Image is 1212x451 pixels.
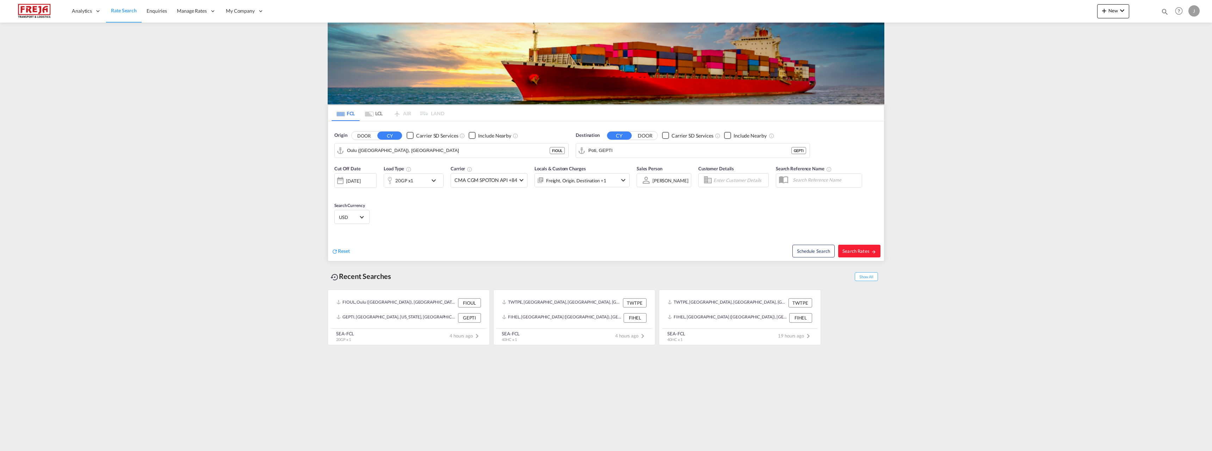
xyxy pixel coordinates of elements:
div: [PERSON_NAME] [653,178,688,183]
md-tab-item: FCL [332,105,360,121]
span: 4 hours ago [450,333,481,339]
md-pagination-wrapper: Use the left and right arrow keys to navigate between tabs [332,105,444,121]
img: LCL+%26+FCL+BACKGROUND.png [328,23,884,104]
div: FIHEL [789,313,812,322]
div: TWTPE [789,298,812,307]
div: FIOUL, Oulu (Uleaborg), Finland, Northern Europe, Europe [336,298,456,307]
div: icon-refreshReset [332,248,350,255]
div: 20GP x1 [395,176,413,185]
div: Recent Searches [328,268,394,284]
button: icon-plus 400-fgNewicon-chevron-down [1097,4,1129,18]
md-input-container: Poti, GEPTI [576,144,810,158]
div: Carrier SD Services [416,132,458,139]
md-icon: icon-chevron-right [473,332,481,340]
div: Include Nearby [478,132,511,139]
md-select: Sales Person: Jarkko Lamminpaa [652,175,689,185]
div: FIHEL, Helsinki (Helsingfors), Finland, Northern Europe, Europe [502,313,622,322]
md-checkbox: Checkbox No Ink [407,132,458,139]
md-icon: icon-plus 400-fg [1100,6,1108,15]
div: TWTPE, Taipei, Taiwan, Province of China, Greater China & Far East Asia, Asia Pacific [502,298,621,307]
img: 586607c025bf11f083711d99603023e7.png [11,3,58,19]
md-icon: icon-chevron-down [619,176,627,184]
md-icon: Your search will be saved by the below given name [826,166,832,172]
md-icon: icon-magnify [1161,8,1169,16]
input: Search by Port [347,145,550,156]
span: Show All [855,272,878,281]
md-select: Select Currency: $ USDUnited States Dollar [338,212,366,222]
div: Freight Origin Destination Factory Stuffing [546,176,606,185]
recent-search-card: TWTPE, [GEOGRAPHIC_DATA], [GEOGRAPHIC_DATA], [GEOGRAPHIC_DATA], [GEOGRAPHIC_DATA] & [GEOGRAPHIC_D... [493,290,655,345]
div: SEA-FCL [336,330,354,337]
span: Search Rates [842,248,876,254]
span: Locals & Custom Charges [534,166,586,171]
span: 4 hours ago [615,333,647,339]
button: CY [607,132,632,140]
md-icon: icon-chevron-down [429,176,441,185]
md-icon: Unchecked: Ignores neighbouring ports when fetching rates.Checked : Includes neighbouring ports w... [513,133,518,139]
button: CY [377,132,402,140]
span: Search Reference Name [776,166,832,171]
md-icon: Unchecked: Search for CY (Container Yard) services for all selected carriers.Checked : Search for... [715,133,721,139]
recent-search-card: FIOUL, Oulu ([GEOGRAPHIC_DATA]), [GEOGRAPHIC_DATA], [GEOGRAPHIC_DATA], [GEOGRAPHIC_DATA] FIOULGEP... [328,290,490,345]
span: 40HC x 1 [667,337,682,342]
div: icon-magnify [1161,8,1169,18]
div: GEPTI [791,147,806,154]
input: Enter Customer Details [713,175,766,185]
input: Search Reference Name [789,175,862,185]
span: Analytics [72,7,92,14]
button: DOOR [352,132,376,140]
div: Carrier SD Services [672,132,713,139]
recent-search-card: TWTPE, [GEOGRAPHIC_DATA], [GEOGRAPHIC_DATA], [GEOGRAPHIC_DATA], [GEOGRAPHIC_DATA] & [GEOGRAPHIC_D... [659,290,821,345]
span: Carrier [451,166,472,171]
span: Origin [334,132,347,139]
span: Manage Rates [177,7,207,14]
span: Sales Person [637,166,662,171]
div: Freight Origin Destination Factory Stuffingicon-chevron-down [534,173,630,187]
span: Help [1173,5,1185,17]
span: 20GP x 1 [336,337,351,342]
div: SEA-FCL [667,330,685,337]
md-checkbox: Checkbox No Ink [724,132,767,139]
button: DOOR [633,132,657,140]
div: GEPTI [458,313,481,322]
div: FIOUL [550,147,565,154]
span: My Company [226,7,255,14]
div: TWTPE [623,298,647,307]
md-checkbox: Checkbox No Ink [469,132,511,139]
div: TWTPE, Taipei, Taiwan, Province of China, Greater China & Far East Asia, Asia Pacific [668,298,787,307]
div: [DATE] [346,178,360,184]
md-icon: icon-chevron-right [638,332,647,340]
span: Rate Search [111,7,137,13]
md-icon: Unchecked: Ignores neighbouring ports when fetching rates.Checked : Includes neighbouring ports w... [769,133,774,139]
md-icon: icon-chevron-right [804,332,812,340]
button: Note: By default Schedule search will only considerorigin ports, destination ports and cut off da... [792,245,835,257]
span: Destination [576,132,600,139]
span: USD [339,214,359,220]
span: 19 hours ago [778,333,812,339]
span: 40HC x 1 [502,337,517,342]
md-icon: The selected Trucker/Carrierwill be displayed in the rate results If the rates are from another f... [467,166,472,172]
div: GEPTI, Poti, Georgia, South West Asia, Asia Pacific [336,313,456,322]
md-icon: icon-chevron-down [1118,6,1126,15]
div: FIHEL, Helsinki (Helsingfors), Finland, Northern Europe, Europe [668,313,787,322]
md-input-container: Oulu (Uleaborg), FIOUL [335,144,568,158]
span: New [1100,8,1126,13]
span: Search Currency [334,203,365,208]
md-icon: icon-arrow-right [871,249,876,254]
div: 20GP x1icon-chevron-down [384,173,444,188]
span: CMA CGM SPOTON API +84 [455,177,517,184]
span: Customer Details [698,166,734,171]
button: Search Ratesicon-arrow-right [838,245,880,257]
div: Include Nearby [734,132,767,139]
span: Enquiries [147,8,167,14]
md-icon: icon-backup-restore [330,273,339,281]
md-icon: Unchecked: Search for CY (Container Yard) services for all selected carriers.Checked : Search for... [459,133,465,139]
div: FIOUL [458,298,481,307]
div: FIHEL [624,313,647,322]
div: SEA-FCL [502,330,520,337]
div: Help [1173,5,1188,18]
md-datepicker: Select [334,187,340,197]
div: Origin DOOR CY Checkbox No InkUnchecked: Search for CY (Container Yard) services for all selected... [328,121,884,261]
span: Cut Off Date [334,166,361,171]
div: [DATE] [334,173,377,188]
